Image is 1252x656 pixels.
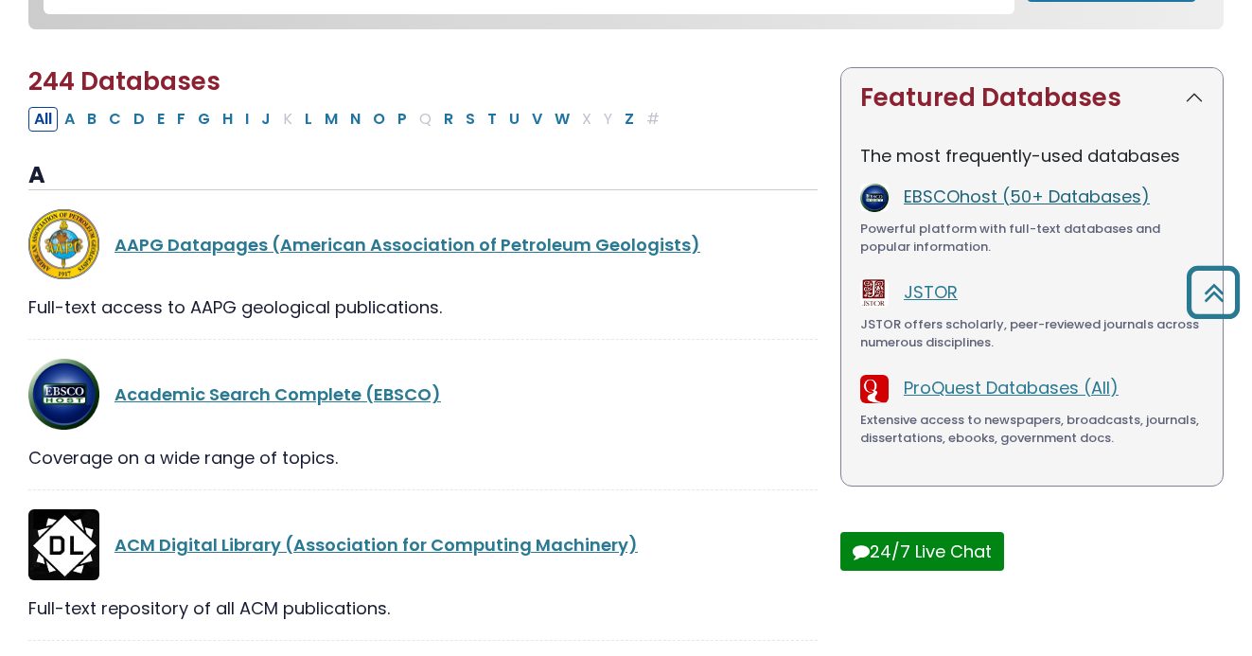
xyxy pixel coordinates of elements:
[460,107,481,132] button: Filter Results S
[115,233,700,257] a: AAPG Datapages (American Association of Petroleum Geologists)
[115,382,441,406] a: Academic Search Complete (EBSCO)
[28,64,220,98] span: 244 Databases
[319,107,344,132] button: Filter Results M
[28,595,818,621] div: Full-text repository of all ACM publications.
[860,315,1204,352] div: JSTOR offers scholarly, peer-reviewed journals across numerous disciplines.
[904,185,1150,208] a: EBSCOhost (50+ Databases)
[904,376,1119,399] a: ProQuest Databases (All)
[549,107,575,132] button: Filter Results W
[299,107,318,132] button: Filter Results L
[503,107,525,132] button: Filter Results U
[367,107,391,132] button: Filter Results O
[392,107,413,132] button: Filter Results P
[841,68,1223,128] button: Featured Databases
[59,107,80,132] button: Filter Results A
[840,532,1004,571] button: 24/7 Live Chat
[860,220,1204,257] div: Powerful platform with full-text databases and popular information.
[103,107,127,132] button: Filter Results C
[115,533,638,557] a: ACM Digital Library (Association for Computing Machinery)
[256,107,276,132] button: Filter Results J
[192,107,216,132] button: Filter Results G
[28,294,818,320] div: Full-text access to AAPG geological publications.
[81,107,102,132] button: Filter Results B
[28,445,818,470] div: Coverage on a wide range of topics.
[217,107,238,132] button: Filter Results H
[28,107,58,132] button: All
[904,280,958,304] a: JSTOR
[239,107,255,132] button: Filter Results I
[526,107,548,132] button: Filter Results V
[28,106,667,130] div: Alpha-list to filter by first letter of database name
[128,107,150,132] button: Filter Results D
[438,107,459,132] button: Filter Results R
[619,107,640,132] button: Filter Results Z
[151,107,170,132] button: Filter Results E
[482,107,503,132] button: Filter Results T
[860,143,1204,168] p: The most frequently-used databases
[344,107,366,132] button: Filter Results N
[28,162,818,190] h3: A
[1179,275,1247,310] a: Back to Top
[860,411,1204,448] div: Extensive access to newspapers, broadcasts, journals, dissertations, ebooks, government docs.
[171,107,191,132] button: Filter Results F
